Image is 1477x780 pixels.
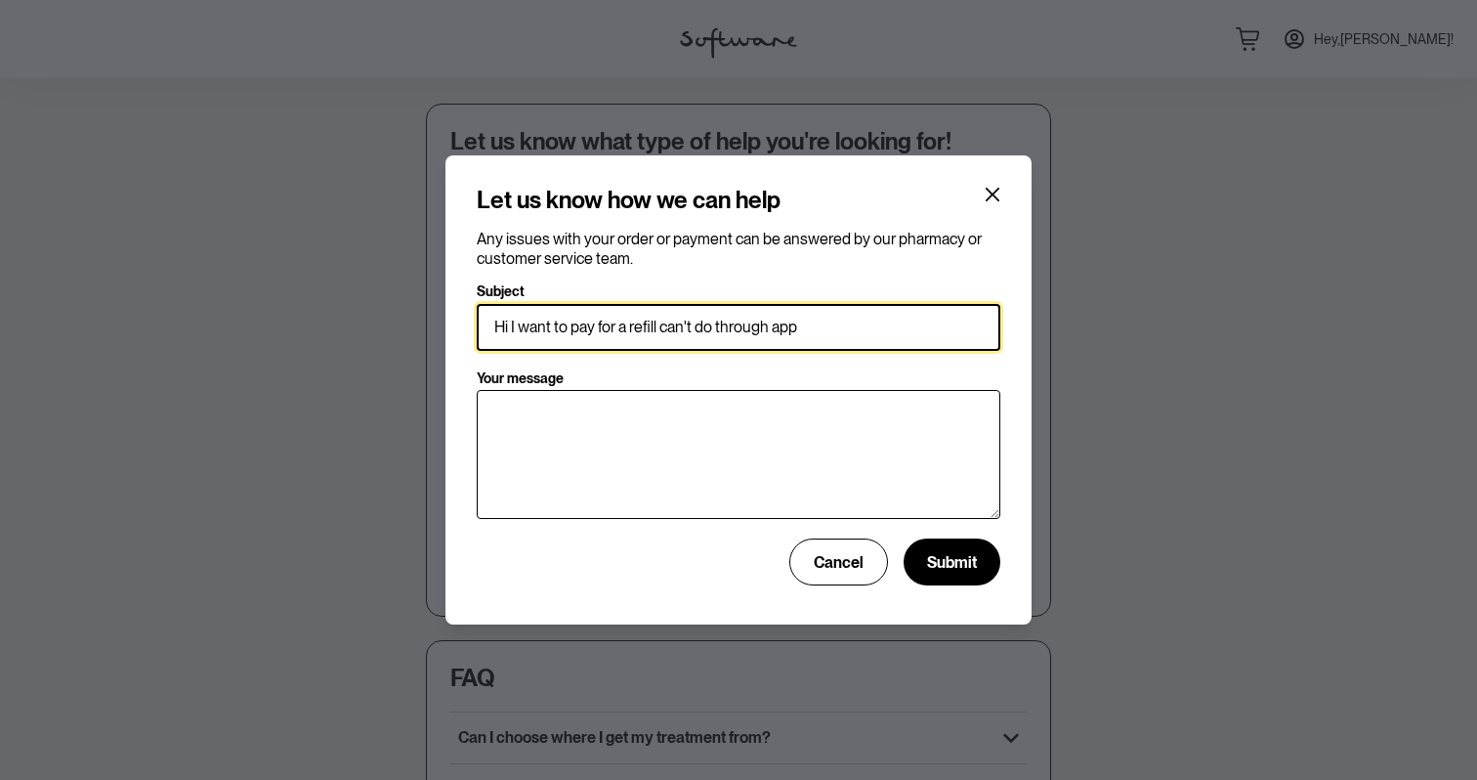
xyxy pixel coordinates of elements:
[477,230,1000,267] p: Any issues with your order or payment can be answered by our pharmacy or customer service team.
[814,553,864,572] span: Cancel
[477,370,564,387] p: Your message
[927,553,977,572] span: Submit
[477,283,525,300] p: Subject
[904,539,1000,585] button: Submit
[477,187,781,215] h4: Let us know how we can help
[789,539,888,585] button: Cancel
[977,179,1008,210] button: Close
